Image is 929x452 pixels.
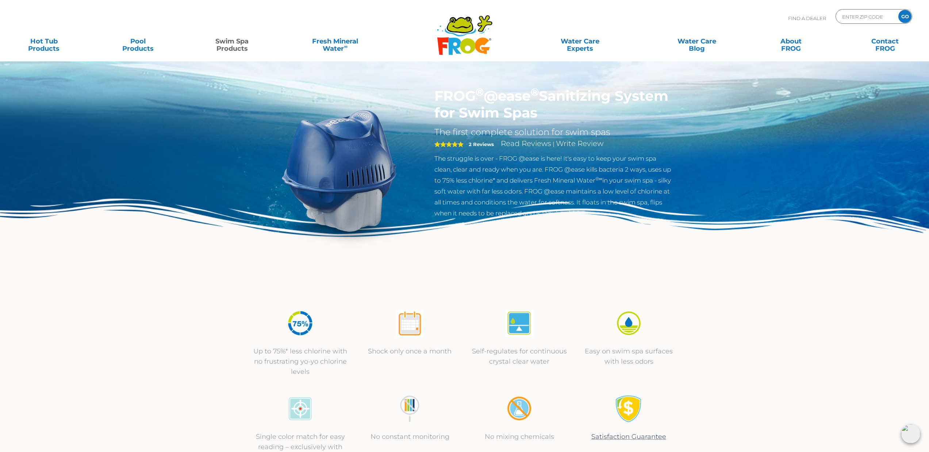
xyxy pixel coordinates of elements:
[434,153,673,219] p: The struggle is over - FROG @ease is here! It's easy to keep your swim spa clean, clear and ready...
[472,346,567,367] p: Self-regulates for continuous crystal clear water
[615,395,642,422] img: Satisfaction Guarantee Icon
[615,310,642,337] img: icon-atease-easy-on
[257,88,424,255] img: ss-@ease-hero.png
[434,127,673,138] h2: The first complete solution for swim spas
[531,85,539,98] sup: ®
[362,432,457,442] p: No constant monitoring
[556,139,603,148] a: Write Review
[553,141,554,148] span: |
[595,176,602,181] sup: ®∞
[501,139,551,148] a: Read Reviews
[472,432,567,442] p: No mixing chemicals
[841,11,891,22] input: Zip Code Form
[469,141,494,147] strong: 2 Reviews
[506,395,533,422] img: no-mixing1
[849,34,922,49] a: ContactFROG
[898,10,911,23] input: GO
[7,34,80,49] a: Hot TubProducts
[660,34,733,49] a: Water CareBlog
[901,424,920,443] img: openIcon
[396,310,423,337] img: atease-icon-shock-once
[476,85,484,98] sup: ®
[581,346,676,367] p: Easy on swim spa surfaces with less odors
[396,395,423,422] img: no-constant-monitoring1
[362,346,457,356] p: Shock only once a month
[755,34,828,49] a: AboutFROG
[434,141,464,147] span: 5
[287,395,314,422] img: icon-atease-color-match
[289,34,381,49] a: Fresh MineralWater∞
[591,433,666,441] a: Satisfaction Guarantee
[788,9,826,27] p: Find A Dealer
[344,43,348,49] sup: ∞
[287,310,314,337] img: icon-atease-75percent-less
[434,88,673,121] h1: FROG @ease Sanitizing System for Swim Spas
[253,346,348,377] p: Up to 75%* less chlorine with no frustrating yo-yo chlorine levels
[506,310,533,337] img: atease-icon-self-regulates
[101,34,174,49] a: PoolProducts
[521,34,640,49] a: Water CareExperts
[195,34,268,49] a: Swim SpaProducts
